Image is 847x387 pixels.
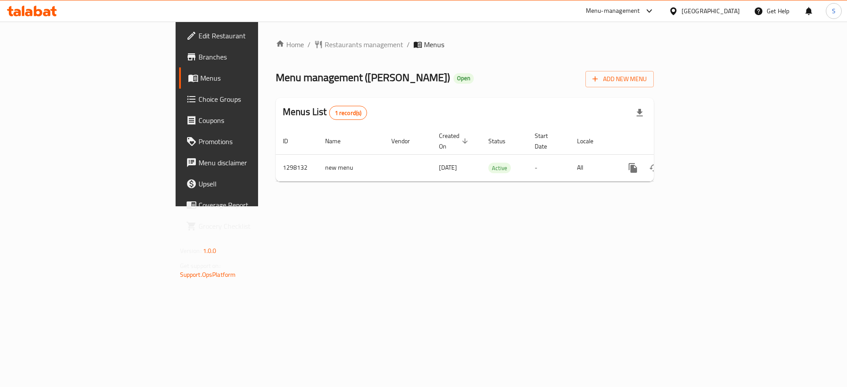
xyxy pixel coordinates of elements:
[586,6,640,16] div: Menu-management
[180,269,236,280] a: Support.OpsPlatform
[179,67,317,89] a: Menus
[199,179,310,189] span: Upsell
[199,157,310,168] span: Menu disclaimer
[622,157,644,179] button: more
[407,39,410,50] li: /
[203,245,217,257] span: 1.0.0
[200,73,310,83] span: Menus
[179,194,317,216] a: Coverage Report
[832,6,836,16] span: S
[682,6,740,16] div: [GEOGRAPHIC_DATA]
[199,115,310,126] span: Coupons
[330,109,367,117] span: 1 record(s)
[199,52,310,62] span: Branches
[528,154,570,181] td: -
[314,39,403,50] a: Restaurants management
[276,67,450,87] span: Menu management ( [PERSON_NAME] )
[644,157,665,179] button: Change Status
[179,173,317,194] a: Upsell
[199,94,310,104] span: Choice Groups
[180,260,221,272] span: Get support on:
[179,110,317,131] a: Coupons
[453,74,474,82] span: Open
[276,128,714,182] table: enhanced table
[453,73,474,84] div: Open
[424,39,444,50] span: Menus
[592,74,647,85] span: Add New Menu
[199,136,310,147] span: Promotions
[615,128,714,155] th: Actions
[318,154,384,181] td: new menu
[391,136,421,146] span: Vendor
[585,71,654,87] button: Add New Menu
[179,25,317,46] a: Edit Restaurant
[488,163,511,173] span: Active
[179,131,317,152] a: Promotions
[179,89,317,110] a: Choice Groups
[439,162,457,173] span: [DATE]
[570,154,615,181] td: All
[629,102,650,123] div: Export file
[325,39,403,50] span: Restaurants management
[329,106,367,120] div: Total records count
[179,46,317,67] a: Branches
[179,152,317,173] a: Menu disclaimer
[179,216,317,237] a: Grocery Checklist
[325,136,352,146] span: Name
[283,105,367,120] h2: Menus List
[577,136,605,146] span: Locale
[199,221,310,231] span: Grocery Checklist
[199,30,310,41] span: Edit Restaurant
[535,130,559,152] span: Start Date
[276,39,654,50] nav: breadcrumb
[199,200,310,210] span: Coverage Report
[488,136,517,146] span: Status
[283,136,300,146] span: ID
[439,130,471,152] span: Created On
[180,245,202,257] span: Version:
